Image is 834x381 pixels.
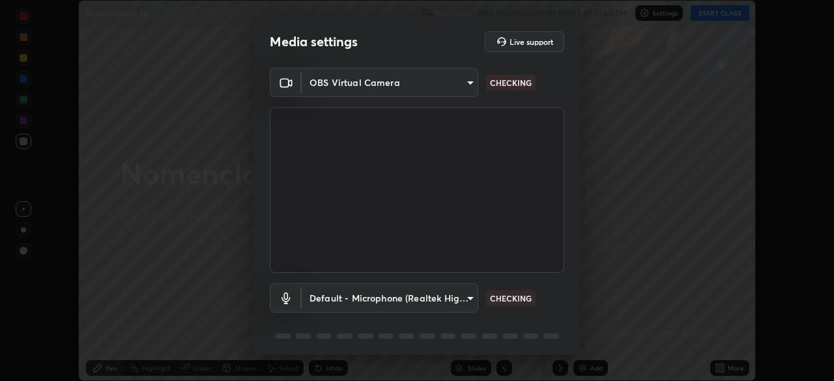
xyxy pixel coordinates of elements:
h5: Live support [510,38,553,46]
h2: Media settings [270,33,358,50]
p: CHECKING [490,77,532,89]
div: OBS Virtual Camera [302,68,478,97]
p: CHECKING [490,292,532,304]
div: OBS Virtual Camera [302,283,478,313]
